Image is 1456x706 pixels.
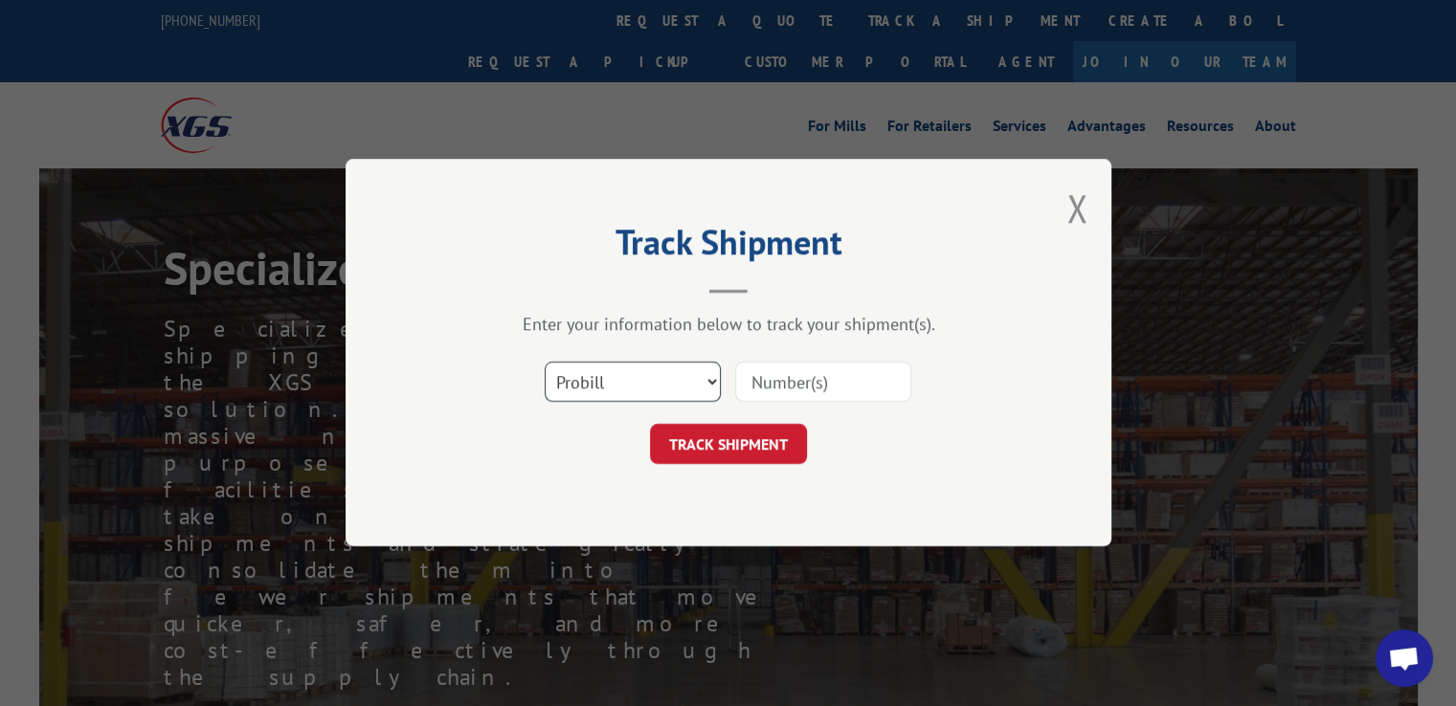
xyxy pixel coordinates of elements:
div: Enter your information below to track your shipment(s). [441,314,1016,336]
input: Number(s) [735,363,911,403]
button: TRACK SHIPMENT [650,425,807,465]
a: Open chat [1376,629,1433,687]
h2: Track Shipment [441,229,1016,265]
button: Close modal [1066,183,1087,233]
